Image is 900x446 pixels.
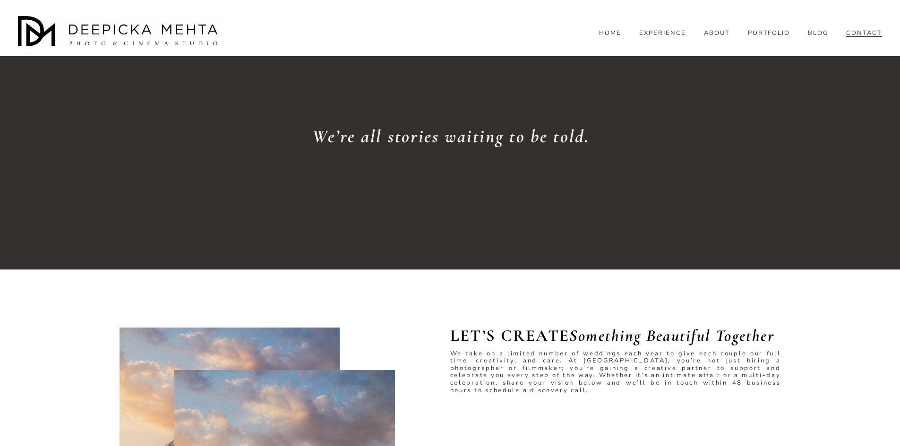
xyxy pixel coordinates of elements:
[569,326,711,345] em: Something Beautiful
[639,29,686,37] a: EXPERIENCE
[450,326,775,345] strong: LET’S CREATE
[18,16,221,49] img: Austin Wedding Photographer - Deepicka Mehta Photography &amp; Cinematography
[808,30,828,37] span: BLOG
[748,29,790,37] a: PORTFOLIO
[312,125,590,147] em: We’re all stories waiting to be told.
[599,29,621,37] a: HOME
[808,29,828,37] a: folder dropdown
[846,29,882,37] a: CONTACT
[704,29,730,37] a: ABOUT
[450,350,781,395] p: We take on a limited number of weddings each year to give each couple our full time, creativity, ...
[716,326,774,345] em: Together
